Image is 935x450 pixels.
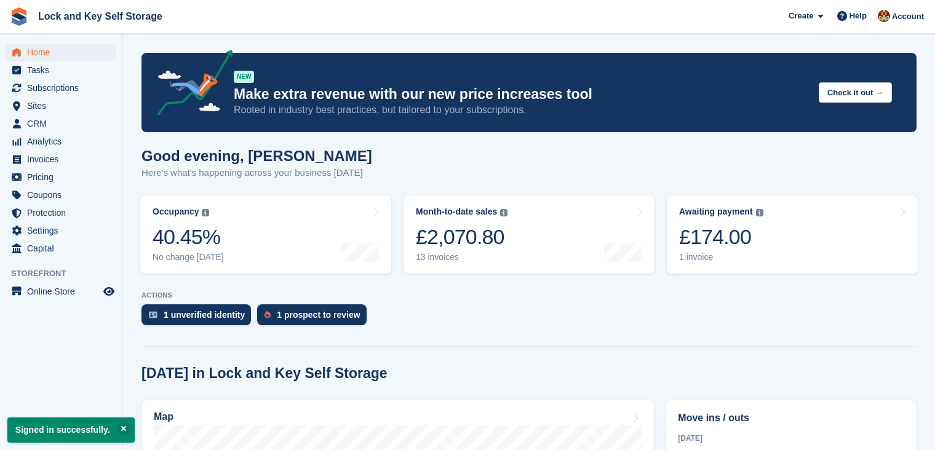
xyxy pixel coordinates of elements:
[153,252,224,262] div: No change [DATE]
[265,311,271,318] img: prospect-51fa495bee0391a8d652442698ab0144808aea92771e9ea1ae160a38d050c398.svg
[141,304,257,331] a: 1 unverified identity
[27,204,101,221] span: Protection
[878,10,890,22] img: Doug Fisher
[892,10,924,23] span: Account
[6,44,116,61] a: menu
[6,61,116,79] a: menu
[141,166,372,180] p: Here's what's happening across your business [DATE]
[756,209,763,216] img: icon-info-grey-7440780725fd019a000dd9b08b2336e03edf1995a4989e88bcd33f0948082b44.svg
[257,304,372,331] a: 1 prospect to review
[27,61,101,79] span: Tasks
[678,433,905,444] div: [DATE]
[679,252,763,262] div: 1 invoice
[11,267,122,280] span: Storefront
[7,417,135,443] p: Signed in successfully.
[277,310,360,320] div: 1 prospect to review
[6,222,116,239] a: menu
[140,195,391,274] a: Occupancy 40.45% No change [DATE]
[849,10,867,22] span: Help
[6,186,116,203] a: menu
[101,284,116,299] a: Preview store
[27,222,101,239] span: Settings
[27,97,101,114] span: Sites
[27,240,101,257] span: Capital
[27,283,101,300] span: Online Store
[416,224,507,250] div: £2,070.80
[500,209,507,216] img: icon-info-grey-7440780725fd019a000dd9b08b2336e03edf1995a4989e88bcd33f0948082b44.svg
[678,411,905,425] h2: Move ins / outs
[416,207,497,217] div: Month-to-date sales
[6,133,116,150] a: menu
[27,79,101,97] span: Subscriptions
[27,151,101,168] span: Invoices
[153,224,224,250] div: 40.45%
[33,6,167,26] a: Lock and Key Self Storage
[10,7,28,26] img: stora-icon-8386f47178a22dfd0bd8f6a31ec36ba5ce8667c1dd55bd0f319d3a0aa187defe.svg
[234,85,809,103] p: Make extra revenue with our new price increases tool
[147,50,233,120] img: price-adjustments-announcement-icon-8257ccfd72463d97f412b2fc003d46551f7dbcb40ab6d574587a9cd5c0d94...
[6,151,116,168] a: menu
[404,195,654,274] a: Month-to-date sales £2,070.80 13 invoices
[234,103,809,117] p: Rooted in industry best practices, but tailored to your subscriptions.
[153,207,199,217] div: Occupancy
[789,10,813,22] span: Create
[154,411,173,422] h2: Map
[27,133,101,150] span: Analytics
[164,310,245,320] div: 1 unverified identity
[149,311,157,318] img: verify_identity-adf6edd0f0f0b5bbfe63781bf79b02c33cf7c696d77639b501bdc392416b5a36.svg
[27,44,101,61] span: Home
[6,204,116,221] a: menu
[6,115,116,132] a: menu
[679,224,763,250] div: £174.00
[819,82,892,103] button: Check it out →
[234,71,254,83] div: NEW
[667,195,918,274] a: Awaiting payment £174.00 1 invoice
[27,168,101,186] span: Pricing
[6,168,116,186] a: menu
[6,97,116,114] a: menu
[6,79,116,97] a: menu
[27,186,101,203] span: Coupons
[27,115,101,132] span: CRM
[141,365,388,382] h2: [DATE] in Lock and Key Self Storage
[202,209,209,216] img: icon-info-grey-7440780725fd019a000dd9b08b2336e03edf1995a4989e88bcd33f0948082b44.svg
[679,207,753,217] div: Awaiting payment
[416,252,507,262] div: 13 invoices
[6,240,116,257] a: menu
[141,148,372,164] h1: Good evening, [PERSON_NAME]
[141,291,917,299] p: ACTIONS
[6,283,116,300] a: menu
